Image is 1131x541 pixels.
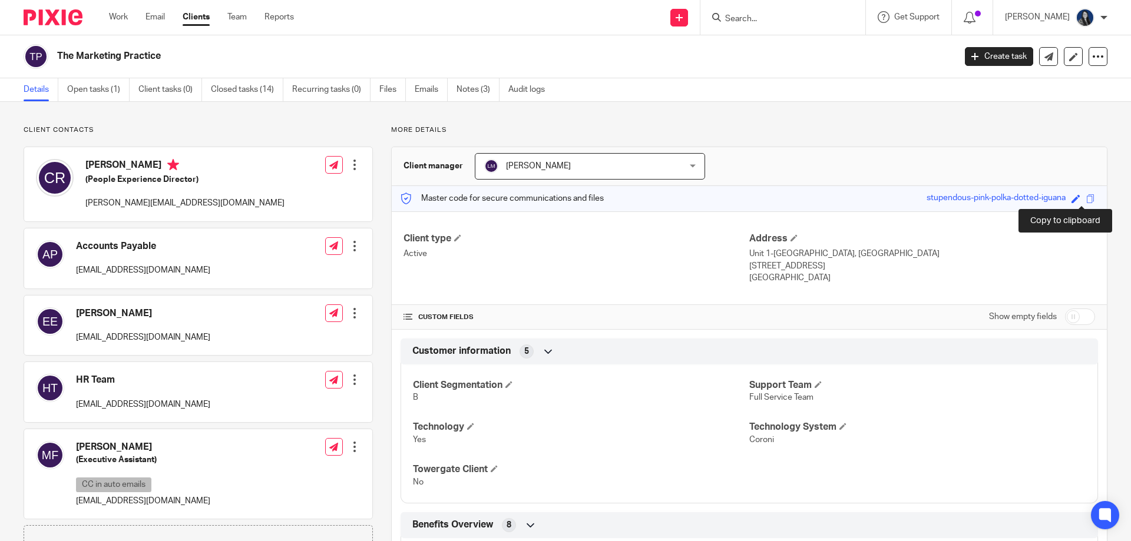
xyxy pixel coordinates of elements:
img: svg%3E [484,159,498,173]
span: 5 [524,346,529,357]
a: Files [379,78,406,101]
p: [STREET_ADDRESS] [749,260,1095,272]
h2: The Marketing Practice [57,50,769,62]
a: Clients [183,11,210,23]
a: Team [227,11,247,23]
img: svg%3E [24,44,48,69]
a: Client tasks (0) [138,78,202,101]
h4: Accounts Payable [76,240,210,253]
a: Emails [415,78,448,101]
span: Full Service Team [749,393,813,401]
h4: [PERSON_NAME] [76,441,210,453]
p: [GEOGRAPHIC_DATA] [749,272,1095,284]
span: [PERSON_NAME] [506,162,571,170]
img: svg%3E [36,441,64,469]
h4: Client type [404,233,749,245]
a: Notes (3) [457,78,500,101]
h4: [PERSON_NAME] [76,307,210,320]
input: Search [724,14,830,25]
img: Pixie [24,9,82,25]
a: Create task [965,47,1033,66]
h4: Support Team [749,379,1086,391]
p: [EMAIL_ADDRESS][DOMAIN_NAME] [76,495,210,507]
p: Master code for secure communications and files [401,192,604,204]
p: Unit 1-[GEOGRAPHIC_DATA], [GEOGRAPHIC_DATA] [749,248,1095,260]
h5: (Executive Assistant) [76,454,210,466]
p: Active [404,248,749,260]
span: Benefits Overview [412,519,493,531]
h3: Client manager [404,160,463,172]
h4: HR Team [76,374,210,386]
img: svg%3E [36,374,64,402]
label: Show empty fields [989,311,1057,323]
p: [EMAIL_ADDRESS][DOMAIN_NAME] [76,399,210,410]
a: Reports [264,11,294,23]
a: Work [109,11,128,23]
h4: Technology [413,421,749,433]
img: svg%3E [36,159,74,197]
h4: CUSTOM FIELDS [404,313,749,322]
p: More details [391,125,1107,135]
img: eeb93efe-c884-43eb-8d47-60e5532f21cb.jpg [1076,8,1094,27]
span: 8 [507,519,511,531]
h4: Client Segmentation [413,379,749,391]
a: Details [24,78,58,101]
div: stupendous-pink-polka-dotted-iguana [927,192,1066,205]
p: CC in auto emails [76,477,151,492]
a: Email [145,11,165,23]
h4: [PERSON_NAME] [85,159,285,174]
i: Primary [167,159,179,171]
p: [EMAIL_ADDRESS][DOMAIN_NAME] [76,264,210,276]
span: Coroni [749,436,774,444]
a: Open tasks (1) [67,78,130,101]
span: Yes [413,436,426,444]
h5: (People Experience Director) [85,174,285,185]
p: [PERSON_NAME][EMAIL_ADDRESS][DOMAIN_NAME] [85,197,285,209]
img: svg%3E [36,240,64,268]
img: svg%3E [36,307,64,336]
a: Closed tasks (14) [211,78,283,101]
p: [PERSON_NAME] [1005,11,1070,23]
a: Audit logs [508,78,554,101]
span: Customer information [412,345,511,357]
span: No [413,478,424,486]
h4: Towergate Client [413,463,749,476]
p: [EMAIL_ADDRESS][DOMAIN_NAME] [76,331,210,343]
span: B [413,393,418,401]
h4: Address [749,233,1095,245]
p: Client contacts [24,125,373,135]
span: Get Support [894,13,940,21]
h4: Technology System [749,421,1086,433]
a: Recurring tasks (0) [292,78,371,101]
